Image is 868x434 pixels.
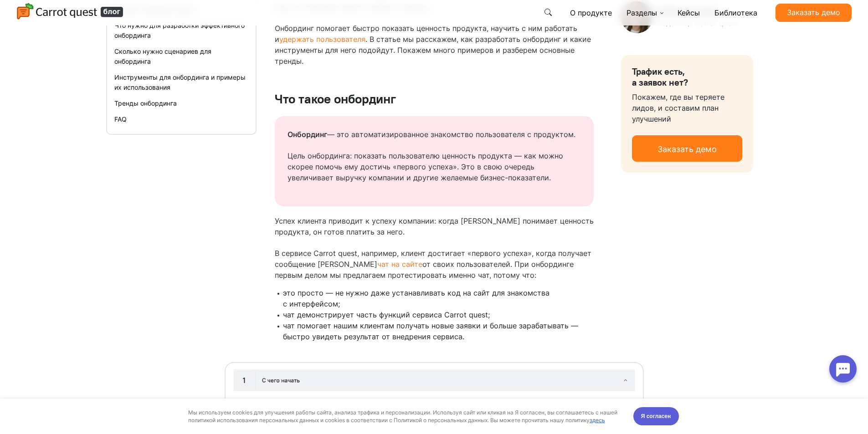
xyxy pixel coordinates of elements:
a: чат на сайте [377,260,422,269]
button: Я согласен [633,9,679,27]
a: Разделы [623,4,667,22]
li: чат демонстрирует часть функций сервиса Carrot quest; [283,309,594,320]
h2: Что такое онбординг [275,63,594,107]
strong: Онбординг [288,130,327,139]
a: Инструменты для онбординга и примеры их использования [114,73,246,91]
li: чат помогает нашим клиентам получать новые заявки и больше зарабатывать — быстро увидеть результа... [283,320,594,342]
a: Библиотека [711,4,761,22]
img: Carrot quest [16,3,124,21]
div: Мы используем cookies для улучшения работы сайта, анализа трафика и персонализации. Используя сай... [188,10,623,26]
p: Цель онбординга: показать пользователю ценность продукта — как можно скорее помочь ему достичь «п... [288,150,581,183]
p: Успех клиента приводит к успеху компании: когда [PERSON_NAME] понимает ценность продукта, он гото... [275,215,594,237]
a: удержать пользователя [279,35,365,44]
span: Я согласен [641,13,671,22]
p: Онбординг помогает быстро показать ценность продукта, научить с ним работать и . В статье мы расс... [275,23,594,66]
div: Покажем, где вы теряете лидов, и составим план улучшений [621,55,753,173]
div: Трафик есть, а заявок нет? [632,66,742,88]
a: О продукте [566,4,616,22]
a: FAQ [114,115,127,123]
a: Сколько нужно сценариев для онбординга [114,47,211,65]
a: Заказать демо [776,4,852,22]
p: — это автоматизированное знакомство пользователя с продуктом. [288,129,581,140]
a: Кейсы [674,4,704,22]
a: Тренды онбординга [114,99,177,107]
a: здесь [590,18,605,25]
a: Заказать демо [632,135,742,162]
p: В сервисе Carrot quest, например, клиент достигает «первого успеха», когда получает сообщение [PE... [275,248,594,281]
li: это просто — не нужно даже устанавливать код на сайт для знакомства с интерфейсом; [283,287,594,309]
